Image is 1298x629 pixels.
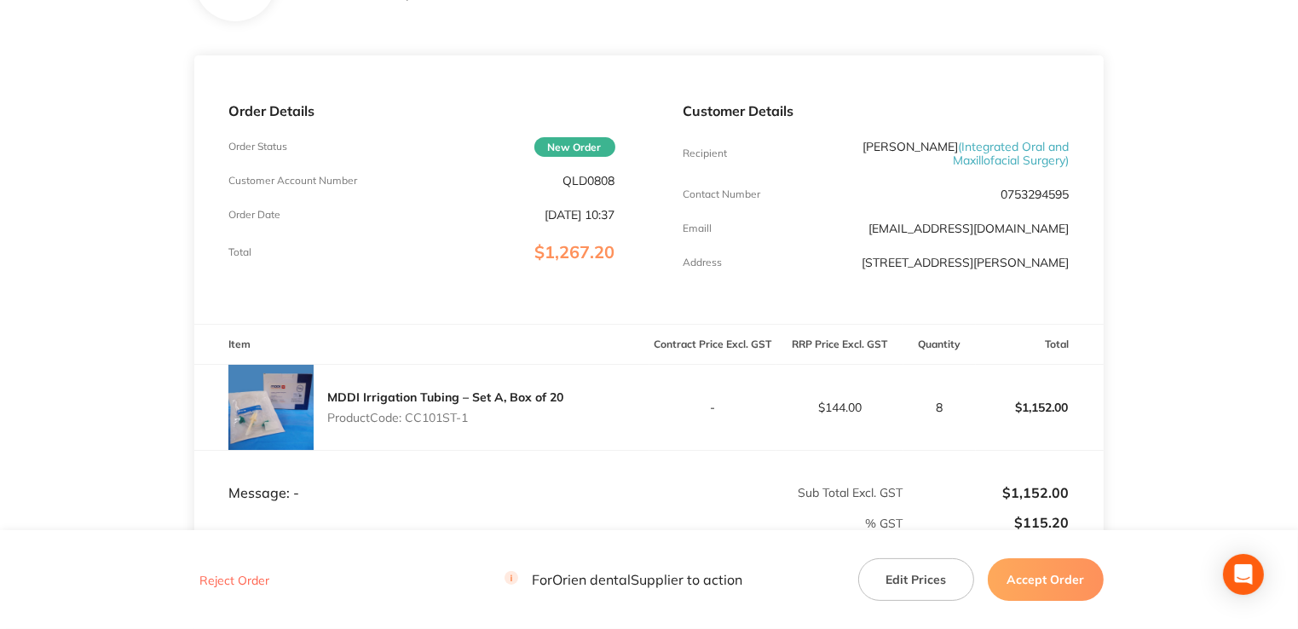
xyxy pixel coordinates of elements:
td: Message: - [194,451,649,502]
p: $115.20 [904,515,1070,530]
p: $1,152.00 [977,387,1102,428]
span: New Order [534,137,615,157]
div: Open Intercom Messenger [1223,554,1264,595]
th: RRP Price Excl. GST [776,325,903,365]
span: ( Integrated Oral and Maxillofacial Surgery ) [954,139,1070,168]
p: Order Details [228,103,614,118]
th: Quantity [903,325,976,365]
span: $1,267.20 [535,241,615,263]
p: Emaill [684,222,712,234]
p: 0753294595 [1001,188,1070,201]
p: Product Code: CC101ST-1 [327,411,563,424]
button: Accept Order [988,558,1104,601]
th: Contract Price Excl. GST [649,325,776,365]
button: Edit Prices [858,558,974,601]
p: [PERSON_NAME] [812,140,1070,167]
p: Order Status [228,141,287,153]
p: For Orien dental Supplier to action [505,572,742,588]
p: Address [684,257,723,268]
p: $1,152.00 [904,485,1070,500]
p: [DATE] 10:37 [545,208,615,222]
a: MDDI Irrigation Tubing – Set A, Box of 20 [327,390,563,405]
p: Total [228,246,251,258]
p: Sub Total Excl. GST [650,486,903,499]
p: $144.00 [777,401,903,414]
th: Item [194,325,649,365]
p: QLD0808 [563,174,615,188]
p: Order Date [228,209,280,221]
p: 8 [904,401,975,414]
p: Contact Number [684,188,761,200]
th: Total [976,325,1103,365]
a: [EMAIL_ADDRESS][DOMAIN_NAME] [869,221,1070,236]
p: % GST [195,516,903,530]
p: Recipient [684,147,728,159]
p: Customer Account Number [228,175,357,187]
button: Reject Order [194,573,274,588]
p: [STREET_ADDRESS][PERSON_NAME] [862,256,1070,269]
p: Customer Details [684,103,1070,118]
img: dDk4bTgzaQ [228,365,314,450]
p: - [650,401,776,414]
